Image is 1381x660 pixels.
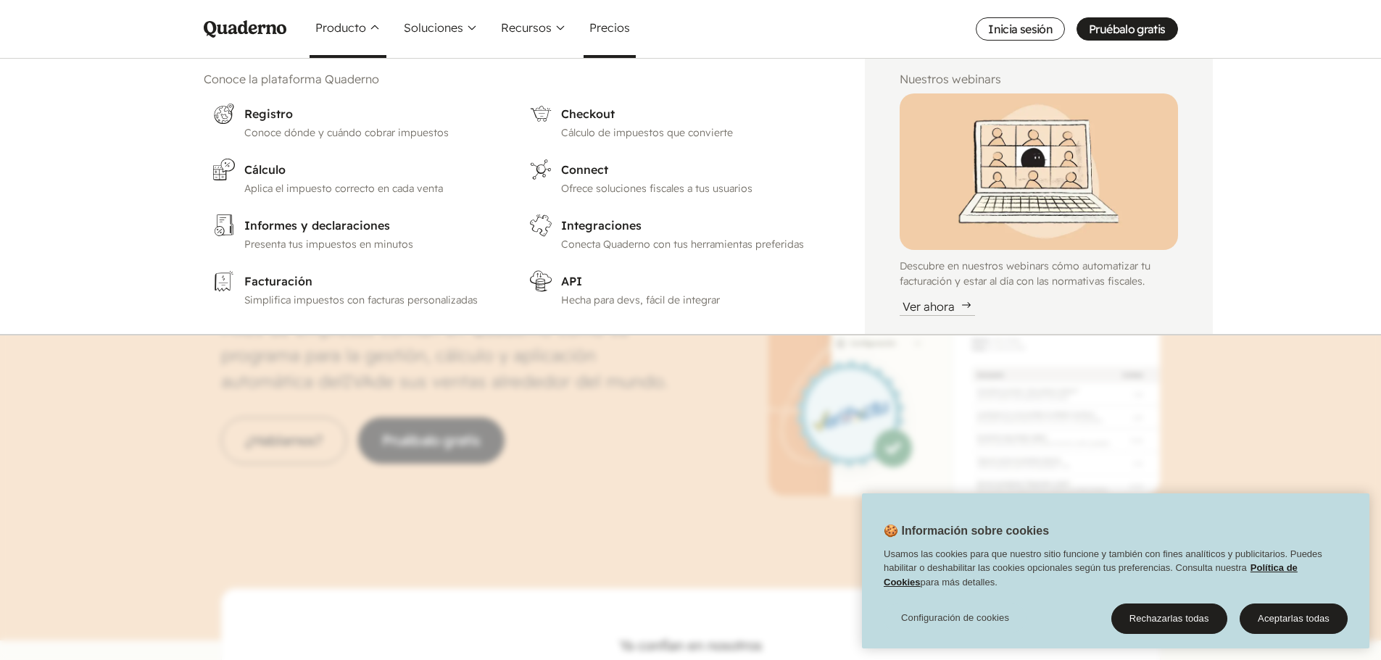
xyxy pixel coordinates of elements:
h3: Informes y declaraciones [244,217,495,234]
a: CheckoutCálculo de impuestos que convierte [521,93,830,149]
a: Informes y declaracionesPresenta tus impuestos en minutos [204,205,504,261]
a: RegistroConoce dónde y cuándo cobrar impuestos [204,93,504,149]
div: Ver ahora [900,298,975,316]
a: Política de Cookies [884,562,1298,588]
h3: Facturación [244,272,495,290]
h3: Checkout [561,105,821,122]
a: CálculoAplica el impuesto correcto en cada venta [204,149,504,205]
h2: Conoce la plataforma Quaderno [204,70,830,88]
img: Illustration of Qoodle giving a webinar [900,93,1178,250]
h3: Cálculo [244,161,495,178]
p: Simplifica impuestos con facturas personalizadas [244,293,495,308]
button: Configuración de cookies [884,603,1027,632]
p: Aplica el impuesto correcto en cada venta [244,181,495,196]
p: Conecta Quaderno con tus herramientas preferidas [561,237,821,252]
p: Presenta tus impuestos en minutos [244,237,495,252]
a: Illustration of Qoodle giving a webinarDescubre en nuestros webinars cómo automatizar tu facturac... [900,93,1178,316]
h3: Integraciones [561,217,821,234]
h2: Nuestros webinars [900,70,1178,88]
button: Rechazarlas todas [1111,603,1227,634]
p: Descubre en nuestros webinars cómo automatizar tu facturación y estar al día con las normativas f... [900,259,1178,289]
div: Cookie banner [862,493,1369,648]
h3: Connect [561,161,821,178]
h3: Registro [244,105,495,122]
a: APIHecha para devs, fácil de integrar [521,261,830,317]
a: FacturaciónSimplifica impuestos con facturas personalizadas [204,261,504,317]
p: Hecha para devs, fácil de integrar [561,293,821,308]
p: Ofrece soluciones fiscales a tus usuarios [561,181,821,196]
a: Inicia sesión [976,17,1065,41]
a: ConnectOfrece soluciones fiscales a tus usuarios [521,149,830,205]
p: Cálculo de impuestos que convierte [561,125,821,141]
a: Pruébalo gratis [1077,17,1177,41]
h2: 🍪 Información sobre cookies [862,522,1049,547]
p: Conoce dónde y cuándo cobrar impuestos [244,125,495,141]
div: 🍪 Información sobre cookies [862,493,1369,648]
button: Aceptarlas todas [1240,603,1348,634]
h3: API [561,272,821,290]
div: Usamos las cookies para que nuestro sitio funcione y también con fines analíticos y publicitarios... [862,547,1369,597]
a: IntegracionesConecta Quaderno con tus herramientas preferidas [521,205,830,261]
